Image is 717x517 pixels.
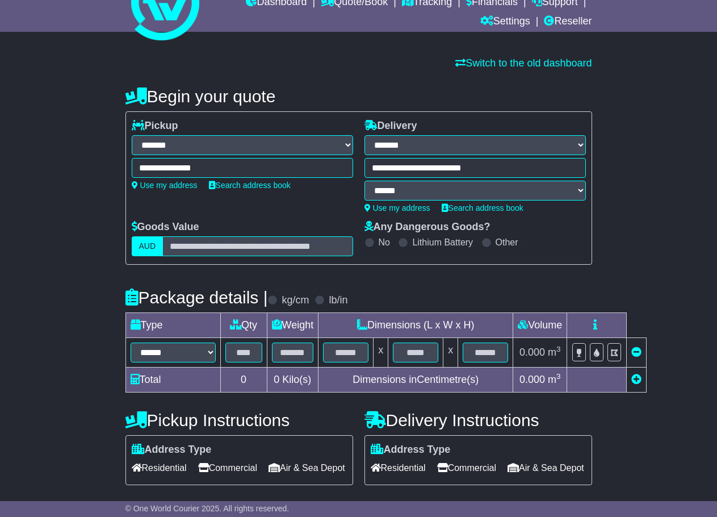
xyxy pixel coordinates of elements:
[379,237,390,248] label: No
[364,120,417,132] label: Delivery
[437,459,496,477] span: Commercial
[371,459,426,477] span: Residential
[364,203,430,212] a: Use my address
[556,372,561,381] sup: 3
[132,120,178,132] label: Pickup
[631,374,641,385] a: Add new item
[519,347,545,358] span: 0.000
[209,181,291,190] a: Search address book
[364,411,592,430] h4: Delivery Instructions
[132,236,163,256] label: AUD
[544,12,592,32] a: Reseller
[480,12,530,32] a: Settings
[364,221,490,234] label: Any Dangerous Goods?
[513,313,567,338] td: Volume
[496,237,518,248] label: Other
[556,345,561,353] sup: 3
[132,459,187,477] span: Residential
[443,338,458,368] td: x
[269,459,345,477] span: Air & Sea Depot
[267,368,318,393] td: Kilo(s)
[548,374,561,385] span: m
[132,444,212,456] label: Address Type
[125,504,290,513] span: © One World Courier 2025. All rights reserved.
[455,57,592,69] a: Switch to the old dashboard
[274,374,279,385] span: 0
[442,203,523,212] a: Search address book
[412,237,473,248] label: Lithium Battery
[125,87,592,106] h4: Begin your quote
[220,313,267,338] td: Qty
[125,288,268,307] h4: Package details |
[548,347,561,358] span: m
[220,368,267,393] td: 0
[631,347,641,358] a: Remove this item
[132,181,198,190] a: Use my address
[374,338,388,368] td: x
[132,221,199,234] label: Goods Value
[198,459,257,477] span: Commercial
[318,368,513,393] td: Dimensions in Centimetre(s)
[125,411,353,430] h4: Pickup Instructions
[371,444,451,456] label: Address Type
[329,294,347,307] label: lb/in
[318,313,513,338] td: Dimensions (L x W x H)
[519,374,545,385] span: 0.000
[508,459,584,477] span: Air & Sea Depot
[125,368,220,393] td: Total
[267,313,318,338] td: Weight
[125,313,220,338] td: Type
[282,294,309,307] label: kg/cm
